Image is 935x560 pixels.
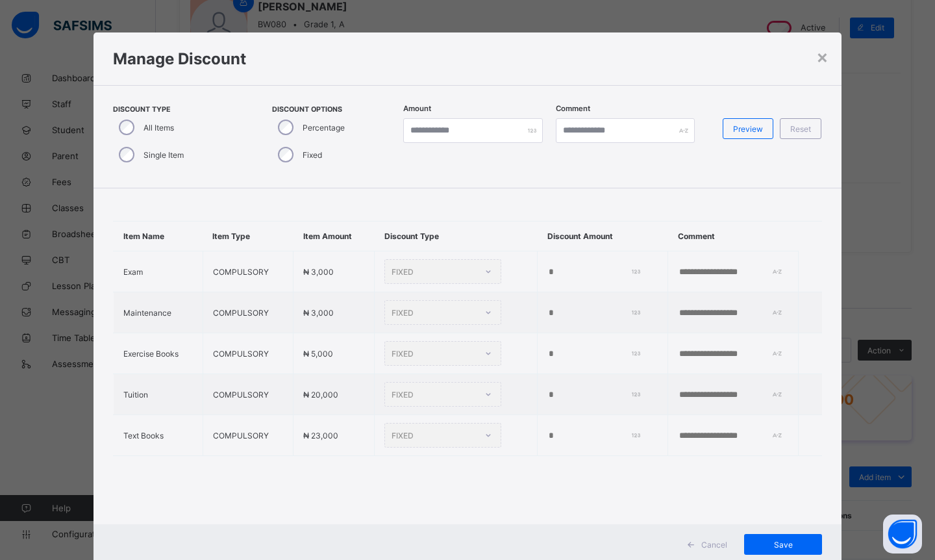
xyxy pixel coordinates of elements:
td: Tuition [114,374,203,415]
td: COMPULSORY [203,333,293,374]
span: ₦ 3,000 [303,308,334,318]
td: Exercise Books [114,333,203,374]
span: Save [754,540,812,550]
label: Fixed [303,150,322,160]
span: Discount Options [272,105,397,114]
th: Item Name [114,222,203,251]
span: Cancel [701,540,727,550]
label: Percentage [303,123,345,133]
span: ₦ 3,000 [303,267,334,277]
h1: Manage Discount [113,49,822,68]
span: ₦ 20,000 [303,390,338,400]
label: Single Item [143,150,184,160]
td: COMPULSORY [203,374,293,415]
th: Comment [668,222,799,251]
label: Amount [403,104,431,113]
span: ₦ 23,000 [303,431,338,440]
span: Preview [733,124,763,134]
td: Maintenance [114,292,203,333]
td: Exam [114,251,203,292]
label: All Items [143,123,174,133]
label: Comment [556,104,590,113]
span: ₦ 5,000 [303,349,333,359]
th: Discount Type [375,222,538,251]
td: Text Books [114,415,203,456]
th: Item Type [203,222,293,251]
td: COMPULSORY [203,415,293,456]
span: Reset [790,124,811,134]
th: Item Amount [293,222,375,251]
th: Discount Amount [538,222,668,251]
td: COMPULSORY [203,251,293,292]
div: × [816,45,829,68]
button: Open asap [883,515,922,554]
td: COMPULSORY [203,292,293,333]
span: Discount Type [113,105,246,114]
